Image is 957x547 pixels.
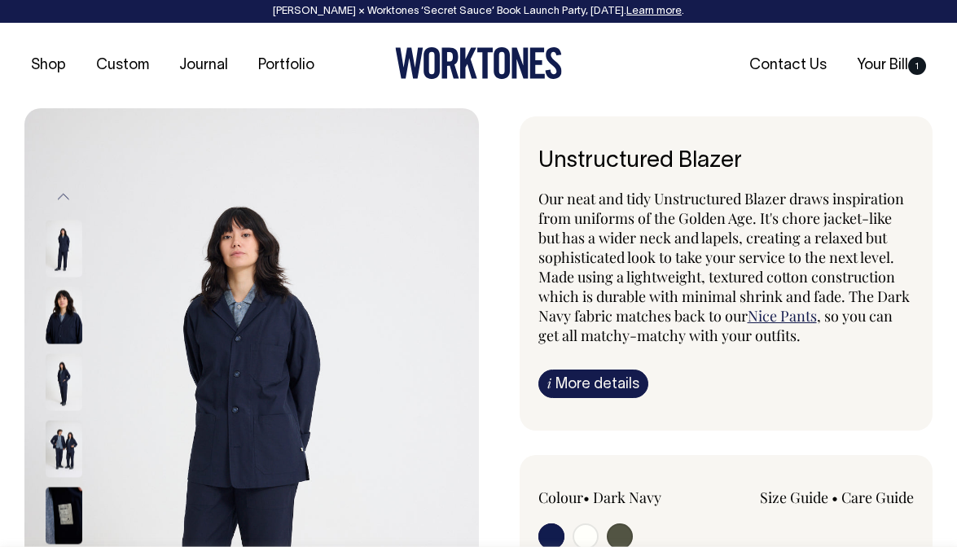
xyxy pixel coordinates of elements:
[748,306,817,326] a: Nice Pants
[538,189,910,326] span: Our neat and tidy Unstructured Blazer draws inspiration from uniforms of the Golden Age. It's cho...
[841,488,914,507] a: Care Guide
[832,488,838,507] span: •
[46,221,82,278] img: dark-navy
[626,7,682,16] a: Learn more
[51,179,76,216] button: Previous
[760,488,828,507] a: Size Guide
[16,6,941,17] div: [PERSON_NAME] × Worktones ‘Secret Sauce’ Book Launch Party, [DATE]. .
[538,306,893,345] span: , so you can get all matchy-matchy with your outfits.
[850,52,933,79] a: Your Bill1
[593,488,661,507] label: Dark Navy
[173,52,235,79] a: Journal
[46,488,82,545] img: dark-navy
[908,57,926,75] span: 1
[90,52,156,79] a: Custom
[24,52,72,79] a: Shop
[538,488,689,507] div: Colour
[547,374,551,392] span: i
[252,52,321,79] a: Portfolio
[46,354,82,411] img: dark-navy
[583,488,590,507] span: •
[743,52,833,79] a: Contact Us
[538,370,648,398] a: iMore details
[538,149,915,174] h6: Unstructured Blazer
[46,287,82,344] img: dark-navy
[46,421,82,478] img: dark-navy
